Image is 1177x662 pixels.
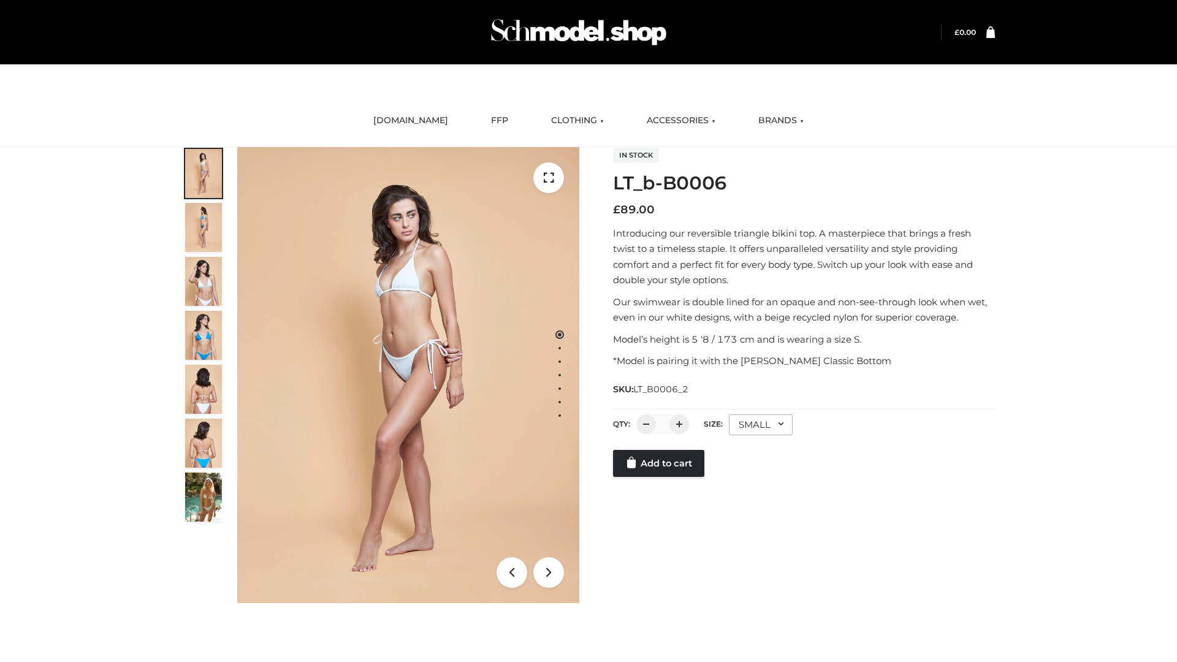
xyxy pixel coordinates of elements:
[613,450,704,477] a: Add to cart
[613,203,655,216] bdi: 89.00
[482,107,517,134] a: FFP
[613,353,995,369] p: *Model is pairing it with the [PERSON_NAME] Classic Bottom
[749,107,813,134] a: BRANDS
[185,419,222,468] img: ArielClassicBikiniTop_CloudNine_AzureSky_OW114ECO_8-scaled.jpg
[542,107,613,134] a: CLOTHING
[633,384,688,395] span: LT_B0006_2
[954,28,976,37] bdi: 0.00
[185,203,222,252] img: ArielClassicBikiniTop_CloudNine_AzureSky_OW114ECO_2-scaled.jpg
[613,148,659,162] span: In stock
[613,382,690,397] span: SKU:
[185,149,222,198] img: ArielClassicBikiniTop_CloudNine_AzureSky_OW114ECO_1-scaled.jpg
[613,172,995,194] h1: LT_b-B0006
[613,332,995,348] p: Model’s height is 5 ‘8 / 173 cm and is wearing a size S.
[613,419,630,428] label: QTY:
[613,294,995,325] p: Our swimwear is double lined for an opaque and non-see-through look when wet, even in our white d...
[185,257,222,306] img: ArielClassicBikiniTop_CloudNine_AzureSky_OW114ECO_3-scaled.jpg
[237,147,579,603] img: LT_b-B0006
[364,107,457,134] a: [DOMAIN_NAME]
[704,419,723,428] label: Size:
[954,28,959,37] span: £
[185,473,222,522] img: Arieltop_CloudNine_AzureSky2.jpg
[638,107,725,134] a: ACCESSORIES
[185,365,222,414] img: ArielClassicBikiniTop_CloudNine_AzureSky_OW114ECO_7-scaled.jpg
[729,414,793,435] div: SMALL
[613,203,620,216] span: £
[487,8,671,56] img: Schmodel Admin 964
[954,28,976,37] a: £0.00
[613,226,995,288] p: Introducing our reversible triangle bikini top. A masterpiece that brings a fresh twist to a time...
[185,311,222,360] img: ArielClassicBikiniTop_CloudNine_AzureSky_OW114ECO_4-scaled.jpg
